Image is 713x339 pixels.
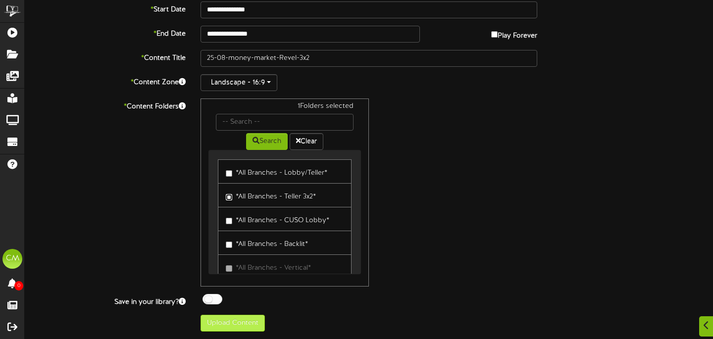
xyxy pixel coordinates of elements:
label: Play Forever [491,26,537,41]
input: *All Branches - Teller 3x2* [226,194,232,200]
label: End Date [17,26,193,39]
input: Title of this Content [201,50,537,67]
input: Play Forever [491,31,498,38]
label: Content Title [17,50,193,63]
label: Content Folders [17,98,193,112]
label: *All Branches - Lobby/Teller* [226,165,327,178]
label: *All Branches - CUSO Lobby* [226,212,329,226]
label: *All Branches - Teller 3x2* [226,189,316,202]
div: 1 Folders selected [208,101,361,114]
button: Search [246,133,288,150]
input: *All Branches - Backlit* [226,242,232,248]
label: *All Branches - Backlit* [226,236,308,249]
label: Save in your library? [17,294,193,307]
button: Upload Content [201,315,265,332]
div: CM [2,249,22,269]
input: -- Search -- [216,114,354,131]
label: Start Date [17,1,193,15]
input: *All Branches - CUSO Lobby* [226,218,232,224]
button: Clear [290,133,323,150]
button: Landscape - 16:9 [201,74,277,91]
input: *All Branches - Vertical* [226,265,232,272]
input: *All Branches - Lobby/Teller* [226,170,232,177]
span: 0 [14,281,23,291]
span: *All Branches - Vertical* [236,264,311,272]
label: Content Zone [17,74,193,88]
